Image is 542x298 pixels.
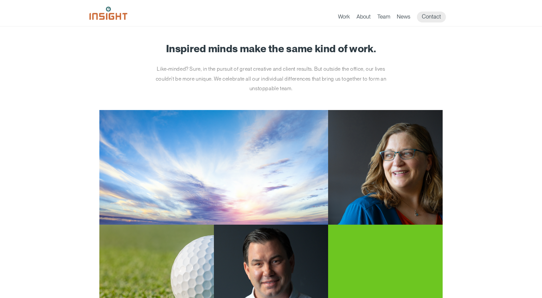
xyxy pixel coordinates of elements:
nav: primary navigation menu [338,12,453,22]
img: Insight Marketing Design [89,7,127,20]
a: Jill Smith [99,110,443,225]
p: Like-minded? Sure, in the pursuit of great creative and client results. But outside the office, o... [147,64,395,93]
h1: Inspired minds make the same kind of work. [99,43,443,54]
a: About [356,13,371,22]
a: Contact [417,12,446,22]
a: Team [377,13,390,22]
a: News [397,13,410,22]
img: Jill Smith [328,110,443,225]
a: Work [338,13,350,22]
